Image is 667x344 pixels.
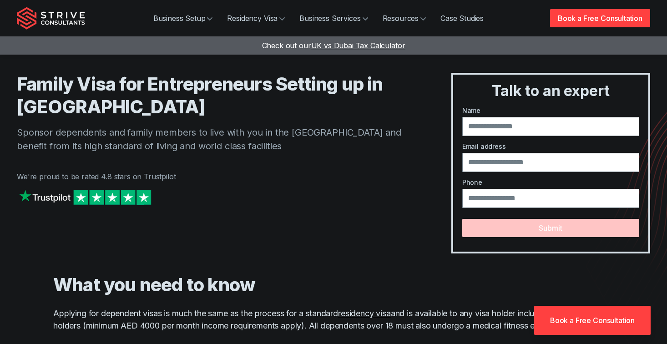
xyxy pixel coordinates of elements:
[457,82,645,100] h3: Talk to an expert
[262,41,405,50] a: Check out ourUK vs Dubai Tax Calculator
[462,142,639,151] label: Email address
[550,9,650,27] a: Book a Free Consultation
[17,187,153,207] img: Strive on Trustpilot
[433,9,491,27] a: Case Studies
[462,177,639,187] label: Phone
[17,7,85,30] img: Strive Consultants
[375,9,434,27] a: Resources
[462,219,639,237] button: Submit
[292,9,375,27] a: Business Services
[220,9,292,27] a: Residency Visa
[462,106,639,115] label: Name
[17,171,415,182] p: We're proud to be rated 4.8 stars on Trustpilot
[17,73,415,118] h1: Family Visa for Entrepreneurs Setting up in [GEOGRAPHIC_DATA]
[146,9,220,27] a: Business Setup
[338,309,391,318] a: residency visa
[53,273,614,296] h2: What you need to know
[53,307,614,332] p: Applying for dependent visas is much the same as the process for a standard and is available to a...
[534,306,651,335] a: Book a Free Consultation
[311,41,405,50] span: UK vs Dubai Tax Calculator
[17,126,415,153] p: Sponsor dependents and family members to live with you in the [GEOGRAPHIC_DATA] and benefit from ...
